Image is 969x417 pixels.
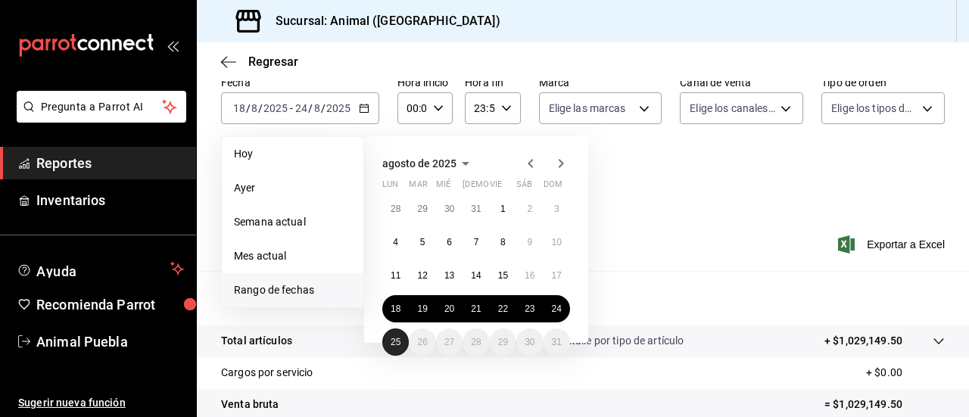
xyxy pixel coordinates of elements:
[251,102,258,114] input: --
[221,365,313,381] p: Cargos por servicio
[490,295,516,322] button: 22 de agosto de 2025
[263,102,288,114] input: ----
[549,101,626,116] span: Elige las marcas
[866,365,945,381] p: + $0.00
[234,282,351,298] span: Rango de fechas
[552,337,562,347] abbr: 31 de agosto de 2025
[490,229,516,256] button: 8 de agosto de 2025
[321,102,326,114] span: /
[417,270,427,281] abbr: 12 de agosto de 2025
[391,204,400,214] abbr: 28 de julio de 2025
[471,303,481,314] abbr: 21 de agosto de 2025
[841,235,945,254] span: Exportar a Excel
[516,295,543,322] button: 23 de agosto de 2025
[36,331,184,352] span: Animal Puebla
[490,195,516,223] button: 1 de agosto de 2025
[382,195,409,223] button: 28 de julio de 2025
[516,328,543,356] button: 30 de agosto de 2025
[463,195,489,223] button: 31 de julio de 2025
[420,237,425,247] abbr: 5 de agosto de 2025
[463,295,489,322] button: 21 de agosto de 2025
[409,328,435,356] button: 26 de agosto de 2025
[471,270,481,281] abbr: 14 de agosto de 2025
[409,262,435,289] button: 12 de agosto de 2025
[382,229,409,256] button: 4 de agosto de 2025
[824,397,945,412] p: = $1,029,149.50
[444,337,454,347] abbr: 27 de agosto de 2025
[465,77,520,88] label: Hora fin
[500,204,506,214] abbr: 1 de agosto de 2025
[525,303,534,314] abbr: 23 de agosto de 2025
[463,328,489,356] button: 28 de agosto de 2025
[821,77,945,88] label: Tipo de orden
[391,270,400,281] abbr: 11 de agosto de 2025
[41,99,163,115] span: Pregunta a Parrot AI
[436,229,463,256] button: 6 de agosto de 2025
[409,195,435,223] button: 29 de julio de 2025
[525,337,534,347] abbr: 30 de agosto de 2025
[516,179,532,195] abbr: sábado
[234,180,351,196] span: Ayer
[313,102,321,114] input: --
[516,262,543,289] button: 16 de agosto de 2025
[463,179,552,195] abbr: jueves
[463,229,489,256] button: 7 de agosto de 2025
[436,328,463,356] button: 27 de agosto de 2025
[391,303,400,314] abbr: 18 de agosto de 2025
[831,101,917,116] span: Elige los tipos de orden
[444,303,454,314] abbr: 20 de agosto de 2025
[36,294,184,315] span: Recomienda Parrot
[436,295,463,322] button: 20 de agosto de 2025
[516,195,543,223] button: 2 de agosto de 2025
[409,295,435,322] button: 19 de agosto de 2025
[382,179,398,195] abbr: lunes
[326,102,351,114] input: ----
[471,204,481,214] abbr: 31 de julio de 2025
[382,154,475,173] button: agosto de 2025
[290,102,293,114] span: -
[11,110,186,126] a: Pregunta a Parrot AI
[17,91,186,123] button: Pregunta a Parrot AI
[232,102,246,114] input: --
[436,195,463,223] button: 30 de julio de 2025
[552,303,562,314] abbr: 24 de agosto de 2025
[393,237,398,247] abbr: 4 de agosto de 2025
[409,229,435,256] button: 5 de agosto de 2025
[417,204,427,214] abbr: 29 de julio de 2025
[294,102,308,114] input: --
[167,39,179,51] button: open_drawer_menu
[444,204,454,214] abbr: 30 de julio de 2025
[490,179,502,195] abbr: viernes
[18,395,184,411] span: Sugerir nueva función
[680,77,803,88] label: Canal de venta
[263,12,500,30] h3: Sucursal: Animal ([GEOGRAPHIC_DATA])
[471,337,481,347] abbr: 28 de agosto de 2025
[391,337,400,347] abbr: 25 de agosto de 2025
[397,77,453,88] label: Hora inicio
[554,204,559,214] abbr: 3 de agosto de 2025
[527,204,532,214] abbr: 2 de agosto de 2025
[516,229,543,256] button: 9 de agosto de 2025
[539,77,662,88] label: Marca
[498,270,508,281] abbr: 15 de agosto de 2025
[544,262,570,289] button: 17 de agosto de 2025
[234,146,351,162] span: Hoy
[248,54,298,69] span: Regresar
[246,102,251,114] span: /
[382,157,456,170] span: agosto de 2025
[474,237,479,247] abbr: 7 de agosto de 2025
[221,397,279,412] p: Venta bruta
[417,337,427,347] abbr: 26 de agosto de 2025
[498,337,508,347] abbr: 29 de agosto de 2025
[447,237,452,247] abbr: 6 de agosto de 2025
[36,190,184,210] span: Inventarios
[36,260,164,278] span: Ayuda
[221,54,298,69] button: Regresar
[221,77,379,88] label: Fecha
[234,214,351,230] span: Semana actual
[527,237,532,247] abbr: 9 de agosto de 2025
[490,328,516,356] button: 29 de agosto de 2025
[544,179,562,195] abbr: domingo
[824,333,902,349] p: + $1,029,149.50
[552,270,562,281] abbr: 17 de agosto de 2025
